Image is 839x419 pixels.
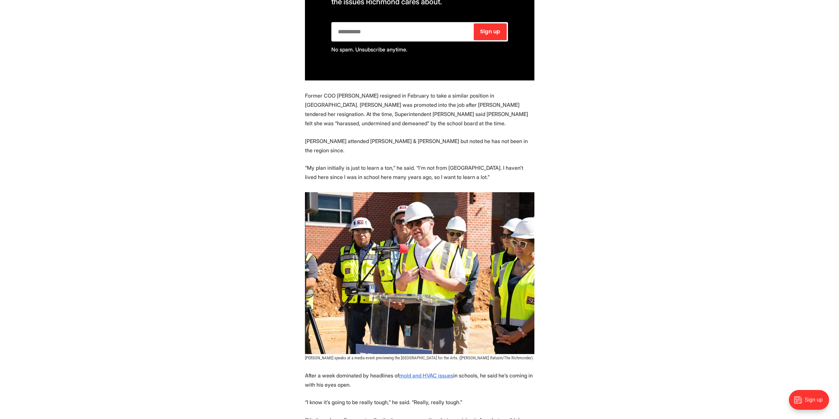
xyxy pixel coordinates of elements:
[305,91,534,128] p: Former COO [PERSON_NAME] resigned in February to take a similar position in [GEOGRAPHIC_DATA]. [P...
[783,387,839,419] iframe: portal-trigger
[305,136,534,155] p: [PERSON_NAME] attended [PERSON_NAME] & [PERSON_NAME] but noted he has not been in the region since.
[305,355,533,360] span: [PERSON_NAME] speaks at a media event previewing the [GEOGRAPHIC_DATA] for the Arts. ([PERSON_NAM...
[305,371,534,389] p: After a week dominated by headlines of in schools, he said he’s coming in with his eyes open.
[305,398,534,407] p: “I know it’s going to be really tough,” he said. “Really, really tough.”
[305,163,534,182] p: “My plan initially is just to learn a ton,” he said. “I’m not from [GEOGRAPHIC_DATA]. I haven’t l...
[480,29,500,34] span: Sign up
[399,372,453,379] a: mold and HVAC issues
[331,46,407,53] span: No spam. Unsubscribe anytime.
[474,23,507,40] button: Sign up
